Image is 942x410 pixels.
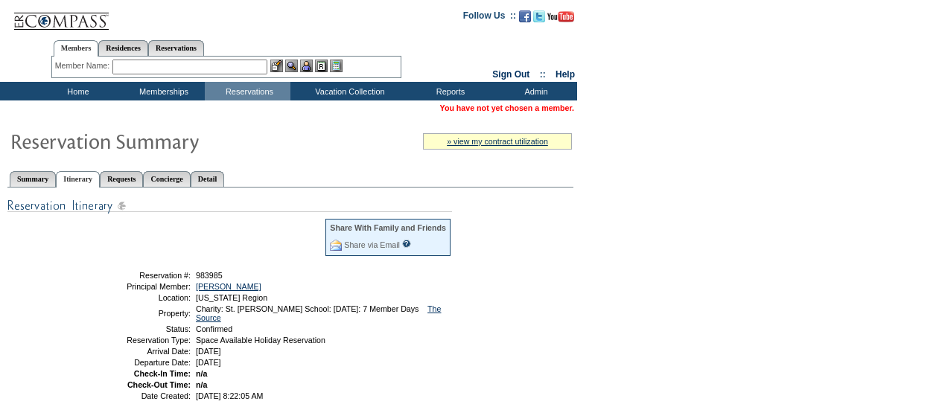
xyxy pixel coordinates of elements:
[84,271,191,280] td: Reservation #:
[463,9,516,27] td: Follow Us ::
[402,240,411,248] input: What is this?
[56,171,100,188] a: Itinerary
[100,171,143,187] a: Requests
[540,69,546,80] span: ::
[84,282,191,291] td: Principal Member:
[196,347,221,356] span: [DATE]
[84,293,191,302] td: Location:
[556,69,575,80] a: Help
[196,304,419,313] span: Charity: St. [PERSON_NAME] School: [DATE]: 7 Member Days
[300,60,313,72] img: Impersonate
[440,103,574,112] span: You have not yet chosen a member.
[492,69,529,80] a: Sign Out
[533,15,545,24] a: Follow us on Twitter
[196,380,207,389] span: n/a
[196,391,263,400] span: [DATE] 8:22:05 AM
[34,82,119,100] td: Home
[196,324,232,333] span: Confirmed
[55,60,112,72] div: Member Name:
[290,82,406,100] td: Vacation Collection
[330,223,446,232] div: Share With Family and Friends
[10,171,56,187] a: Summary
[84,324,191,333] td: Status:
[533,10,545,22] img: Follow us on Twitter
[148,40,204,56] a: Reservations
[285,60,298,72] img: View
[491,82,577,100] td: Admin
[54,40,99,57] a: Members
[330,60,343,72] img: b_calculator.gif
[10,126,308,156] img: Reservaton Summary
[84,391,191,400] td: Date Created:
[84,358,191,367] td: Departure Date:
[98,40,148,56] a: Residences
[127,380,191,389] strong: Check-Out Time:
[196,336,325,345] span: Space Available Holiday Reservation
[196,293,267,302] span: [US_STATE] Region
[519,15,531,24] a: Become our fan on Facebook
[84,304,191,322] td: Property:
[519,10,531,22] img: Become our fan on Facebook
[119,82,205,100] td: Memberships
[547,15,574,24] a: Subscribe to our YouTube Channel
[205,82,290,100] td: Reservations
[270,60,283,72] img: b_edit.gif
[196,271,223,280] span: 983985
[143,171,190,187] a: Concierge
[315,60,328,72] img: Reservations
[134,369,191,378] strong: Check-In Time:
[196,369,207,378] span: n/a
[344,240,400,249] a: Share via Email
[191,171,225,187] a: Detail
[196,304,441,322] a: The Source
[196,358,221,367] span: [DATE]
[447,137,548,146] a: » view my contract utilization
[406,82,491,100] td: Reports
[84,347,191,356] td: Arrival Date:
[196,282,261,291] a: [PERSON_NAME]
[547,11,574,22] img: Subscribe to our YouTube Channel
[84,336,191,345] td: Reservation Type:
